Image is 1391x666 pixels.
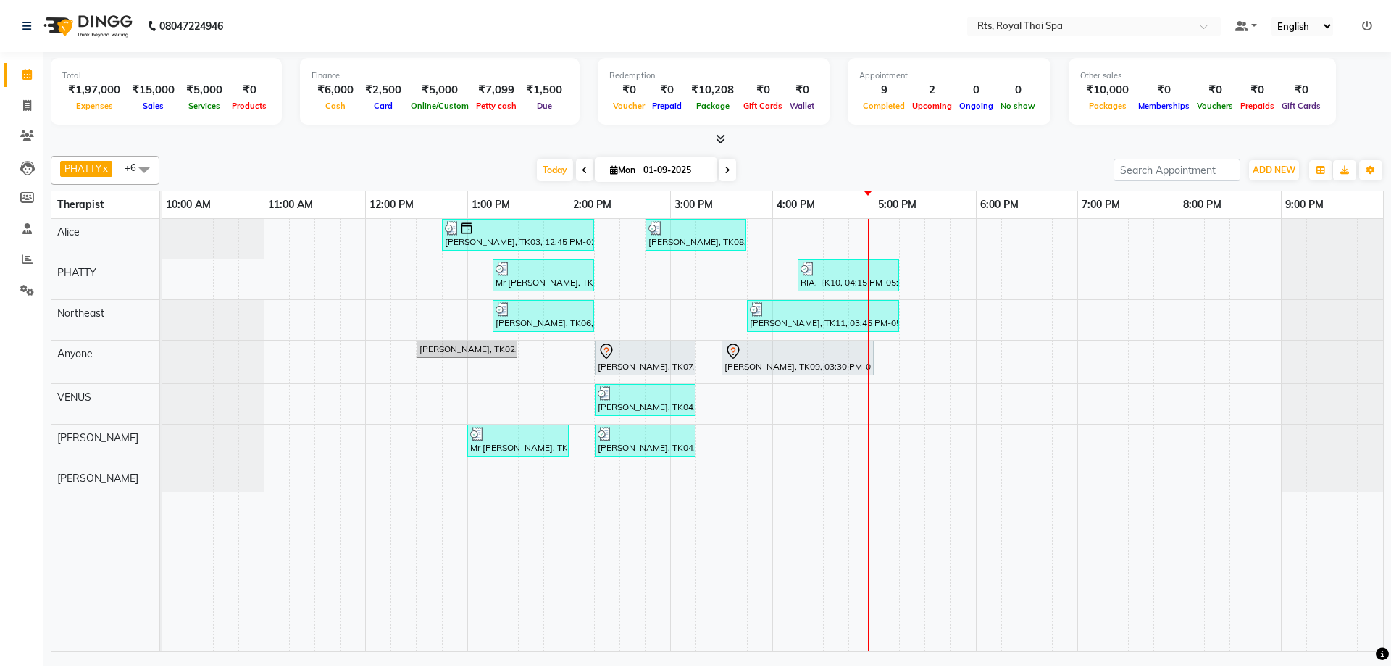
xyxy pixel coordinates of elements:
div: [PERSON_NAME], TK11, 03:45 PM-05:15 PM, ROYAL SIGNATURE THERAPY 90min. [748,302,898,330]
span: Sales [139,101,167,111]
span: Card [370,101,396,111]
div: ₹0 [609,82,648,99]
div: ₹6,000 [312,82,359,99]
span: PHATTY [57,266,96,279]
span: Due [533,101,556,111]
div: ₹1,500 [520,82,568,99]
div: ₹10,000 [1080,82,1135,99]
span: Services [185,101,224,111]
div: ₹1,97,000 [62,82,126,99]
div: [PERSON_NAME], TK04, 02:15 PM-03:15 PM, ROYAL SIGNATURE THERAPY 60min. [596,427,694,454]
div: Appointment [859,70,1039,82]
span: Memberships [1135,101,1193,111]
input: Search Appointment [1114,159,1240,181]
b: 08047224946 [159,6,223,46]
span: Cash [322,101,349,111]
div: ₹0 [740,82,786,99]
span: Vouchers [1193,101,1237,111]
a: 5:00 PM [874,194,920,215]
span: Expenses [72,101,117,111]
span: Alice [57,225,80,238]
span: Wallet [786,101,818,111]
a: 6:00 PM [977,194,1022,215]
div: Mr [PERSON_NAME], TK01, 01:00 PM-02:00 PM, AROMA THERAPY 60min. [469,427,567,454]
div: ₹0 [1278,82,1324,99]
a: 8:00 PM [1179,194,1225,215]
a: 2:00 PM [569,194,615,215]
div: RIA, TK10, 04:15 PM-05:15 PM, AROMA THERAPY 60min. [799,262,898,289]
a: 12:00 PM [366,194,417,215]
input: 2025-09-01 [639,159,711,181]
div: Total [62,70,270,82]
span: [PERSON_NAME] [57,472,138,485]
div: ₹0 [648,82,685,99]
a: 4:00 PM [773,194,819,215]
span: Completed [859,101,908,111]
span: Products [228,101,270,111]
span: Online/Custom [407,101,472,111]
a: 9:00 PM [1282,194,1327,215]
span: Therapist [57,198,104,211]
a: 11:00 AM [264,194,317,215]
div: 0 [956,82,997,99]
a: 3:00 PM [671,194,717,215]
div: [PERSON_NAME], TK03, 12:45 PM-02:15 PM, ROYAL SIGNATURE THERAPY 90min. [443,221,593,249]
div: [PERSON_NAME], TK04, 02:15 PM-03:15 PM, ROYAL SIGNATURE THERAPY 60min. [596,386,694,414]
div: Mr [PERSON_NAME], TK05, 01:15 PM-02:15 PM, SWEDISH THERAPY 60 Min. [494,262,593,289]
span: Northeast [57,307,104,320]
span: Mon [606,165,639,175]
span: Today [537,159,573,181]
span: Prepaids [1237,101,1278,111]
img: logo [37,6,136,46]
span: Packages [1085,101,1130,111]
div: [PERSON_NAME], TK09, 03:30 PM-05:00 PM, ROYAL SIGNATURE THERAPY 90min. [723,343,872,373]
span: Voucher [609,101,648,111]
div: ₹10,208 [685,82,740,99]
span: Prepaid [648,101,685,111]
a: x [101,162,108,174]
div: ₹0 [786,82,818,99]
span: [PERSON_NAME] [57,431,138,444]
div: ₹0 [1237,82,1278,99]
span: VENUS [57,391,91,404]
div: ₹7,099 [472,82,520,99]
span: +6 [125,162,147,173]
div: [PERSON_NAME], TK06, 01:15 PM-02:15 PM, SWEDISH THERAPY 60 Min. [494,302,593,330]
span: Gift Cards [1278,101,1324,111]
span: Package [693,101,733,111]
span: Gift Cards [740,101,786,111]
span: Anyone [57,347,93,360]
span: Ongoing [956,101,997,111]
div: [PERSON_NAME], TK08, 02:45 PM-03:45 PM, INTENSE MUSCLE THERAPY 60min. [647,221,745,249]
div: 9 [859,82,908,99]
div: ₹15,000 [126,82,180,99]
span: PHATTY [64,162,101,174]
div: Other sales [1080,70,1324,82]
a: 1:00 PM [468,194,514,215]
button: ADD NEW [1249,160,1299,180]
span: ADD NEW [1253,165,1295,175]
div: ₹5,000 [180,82,228,99]
div: ₹0 [1135,82,1193,99]
div: ₹0 [1193,82,1237,99]
span: Upcoming [908,101,956,111]
span: No show [997,101,1039,111]
div: [PERSON_NAME], TK07, 02:15 PM-03:15 PM, SWEDISH THERAPY 60 Min. [596,343,694,373]
div: ₹2,500 [359,82,407,99]
a: 10:00 AM [162,194,214,215]
div: 2 [908,82,956,99]
span: Petty cash [472,101,520,111]
div: 0 [997,82,1039,99]
div: [PERSON_NAME], TK02, 12:30 PM-01:30 PM, SWEDISH THERAPY 60 Min. [418,343,516,356]
div: Finance [312,70,568,82]
div: Redemption [609,70,818,82]
a: 7:00 PM [1078,194,1124,215]
div: ₹0 [228,82,270,99]
div: ₹5,000 [407,82,472,99]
